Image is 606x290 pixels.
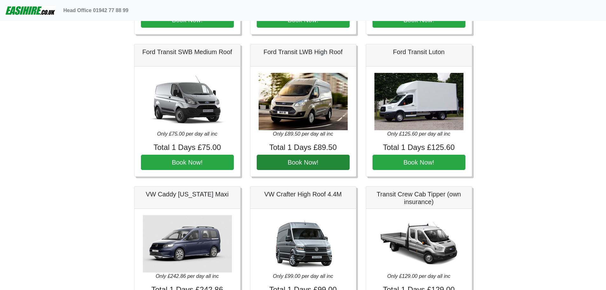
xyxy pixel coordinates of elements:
[257,190,350,198] h5: VW Crafter High Roof 4.4M
[141,143,234,152] h4: Total 1 Days £75.00
[387,131,450,137] i: Only £125.60 per day all inc
[141,190,234,198] h5: VW Caddy [US_STATE] Maxi
[374,73,463,130] img: Ford Transit Luton
[141,48,234,56] h5: Ford Transit SWB Medium Roof
[273,131,333,137] i: Only £89.50 per day all inc
[373,143,465,152] h4: Total 1 Days £125.60
[259,73,348,130] img: Ford Transit LWB High Roof
[141,155,234,170] button: Book Now!
[273,273,333,279] i: Only £99.00 per day all inc
[257,143,350,152] h4: Total 1 Days £89.50
[373,155,465,170] button: Book Now!
[374,215,463,272] img: Transit Crew Cab Tipper (own insurance)
[143,73,232,130] img: Ford Transit SWB Medium Roof
[373,190,465,206] h5: Transit Crew Cab Tipper (own insurance)
[373,48,465,56] h5: Ford Transit Luton
[387,273,450,279] i: Only £129.00 per day all inc
[61,4,131,17] a: Head Office 01942 77 88 99
[5,4,56,17] img: easihire_logo_small.png
[157,131,217,137] i: Only £75.00 per day all inc
[257,155,350,170] button: Book Now!
[156,273,219,279] i: Only £242.86 per day all inc
[257,48,350,56] h5: Ford Transit LWB High Roof
[259,215,348,272] img: VW Crafter High Roof 4.4M
[143,215,232,272] img: VW Caddy California Maxi
[63,8,129,13] b: Head Office 01942 77 88 99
